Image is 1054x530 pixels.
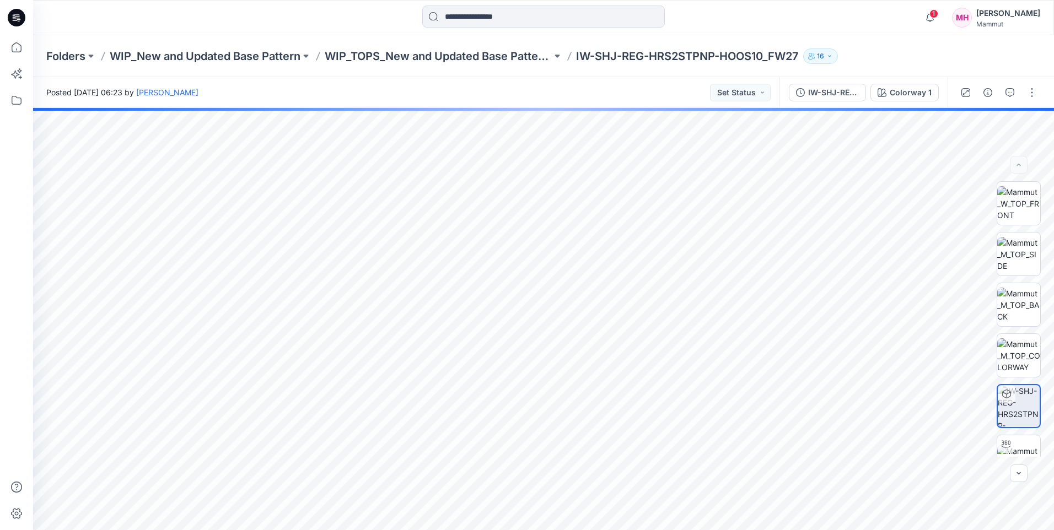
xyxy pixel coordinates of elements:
[997,445,1040,468] img: Mammut_M_TOP_TT
[979,84,997,101] button: Details
[952,8,972,28] div: MH
[929,9,938,18] span: 1
[976,7,1040,20] div: [PERSON_NAME]
[997,288,1040,322] img: Mammut_M_TOP_BACK
[46,48,85,64] a: Folders
[803,48,838,64] button: 16
[976,20,1040,28] div: Mammut
[789,84,866,101] button: IW-SHJ-REG-HRS2STPNP-HOOS10-2025-08_WIP
[997,186,1040,221] img: Mammut_W_TOP_FRONT
[997,237,1040,272] img: Mammut_M_TOP_SIDE
[870,84,939,101] button: Colorway 1
[46,86,198,98] span: Posted [DATE] 06:23 by
[890,86,932,99] div: Colorway 1
[325,48,552,64] a: WIP_TOPS_New and Updated Base Patterns
[817,50,824,62] p: 16
[997,338,1040,373] img: Mammut_M_TOP_COLORWAY
[136,88,198,97] a: [PERSON_NAME]
[576,48,799,64] p: IW-SHJ-REG-HRS2STPNP-HOOS10_FW27
[110,48,300,64] a: WIP_New and Updated Base Pattern
[808,86,859,99] div: IW-SHJ-REG-HRS2STPNP-HOOS10-2025-08_WIP
[998,385,1040,427] img: IW-SHJ-REG-HRS2STPNP-HOOS10-2025-08_WIP Colorway 1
